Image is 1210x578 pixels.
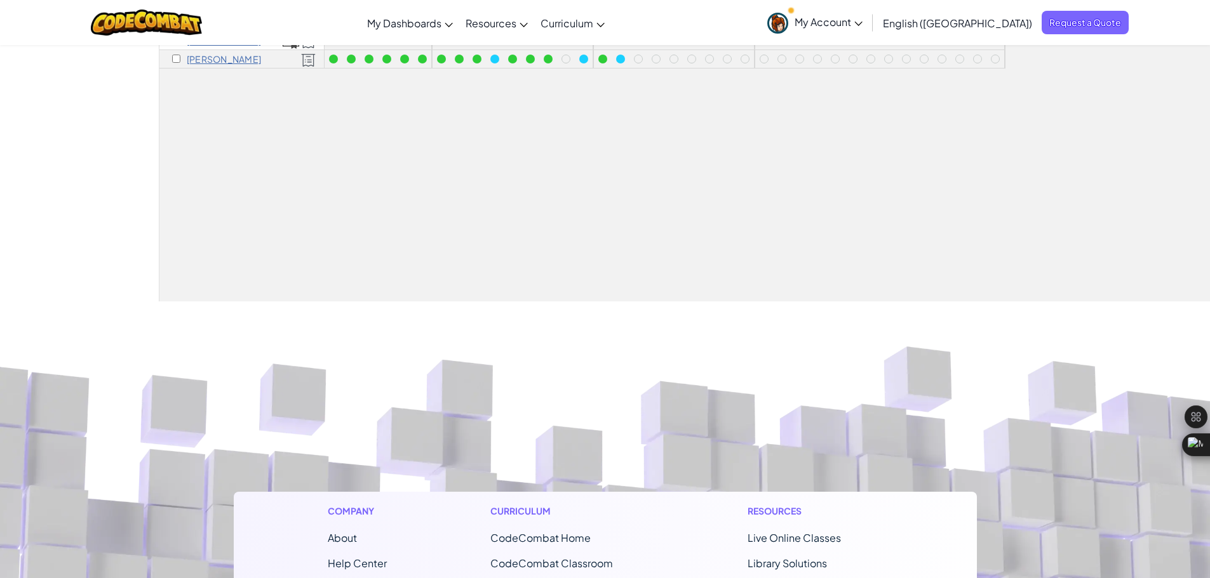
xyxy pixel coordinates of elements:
a: English ([GEOGRAPHIC_DATA]) [877,6,1039,40]
span: Curriculum [541,16,593,30]
a: CodeCombat Classroom [490,556,613,570]
span: My Account [795,15,863,29]
a: My Account [761,3,869,43]
a: About [328,531,357,544]
a: My Dashboards [361,6,459,40]
a: View Course Completion Certificate [283,33,299,48]
h1: Company [328,504,387,518]
a: Request a Quote [1042,11,1129,34]
img: CodeCombat logo [91,10,202,36]
span: Resources [466,16,516,30]
a: Help Center [328,556,387,570]
img: Licensed [301,53,316,67]
p: Richard Torres [187,54,261,64]
a: Resources [459,6,534,40]
h1: Resources [748,504,883,518]
span: English ([GEOGRAPHIC_DATA]) [883,16,1032,30]
h1: Curriculum [490,504,644,518]
span: My Dashboards [367,16,441,30]
a: Library Solutions [748,556,827,570]
span: CodeCombat Home [490,531,591,544]
a: Live Online Classes [748,531,841,544]
img: avatar [767,13,788,34]
a: Curriculum [534,6,611,40]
